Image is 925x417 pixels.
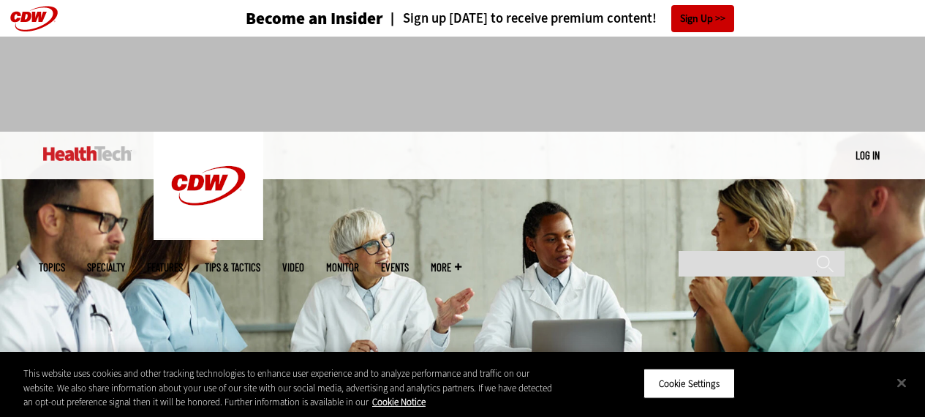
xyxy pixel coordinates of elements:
a: Video [282,262,304,273]
div: This website uses cookies and other tracking technologies to enhance user experience and to analy... [23,367,555,410]
a: More information about your privacy [372,396,426,408]
a: Sign Up [671,5,734,32]
a: CDW [154,228,263,244]
a: Tips & Tactics [205,262,260,273]
img: Home [154,132,263,240]
span: Specialty [87,262,125,273]
iframe: advertisement [197,51,729,117]
button: Cookie Settings [643,368,735,399]
a: Events [381,262,409,273]
a: MonITor [326,262,359,273]
span: More [431,262,461,273]
a: Become an Insider [191,10,383,27]
a: Log in [856,149,880,162]
div: User menu [856,148,880,163]
button: Close [886,367,918,399]
a: Features [147,262,183,273]
img: Home [43,146,132,161]
span: Topics [39,262,65,273]
a: Sign up [DATE] to receive premium content! [383,12,657,26]
h3: Become an Insider [246,10,383,27]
